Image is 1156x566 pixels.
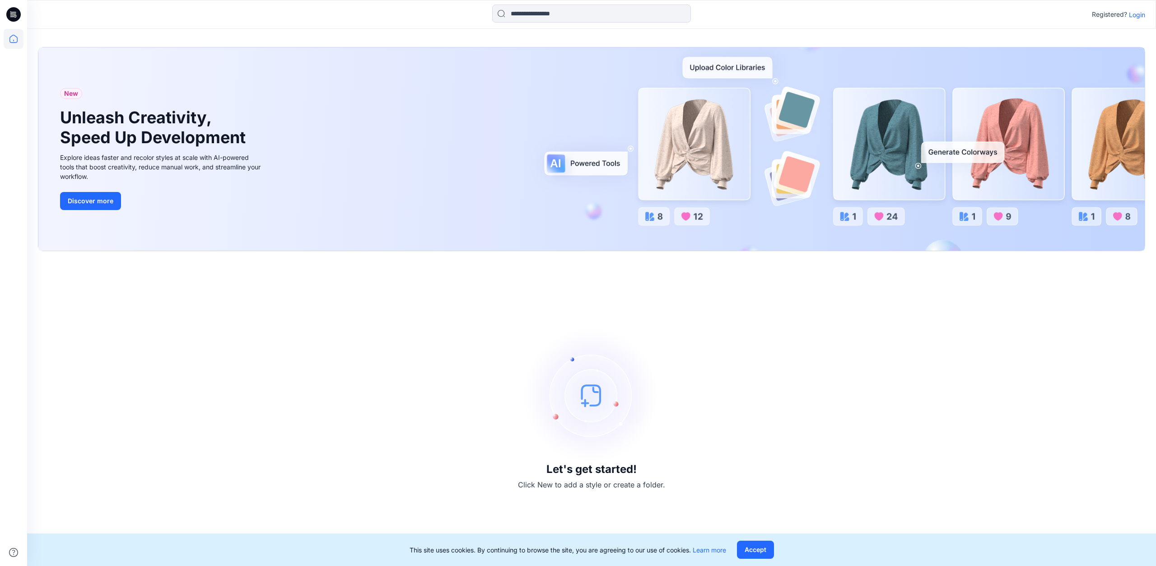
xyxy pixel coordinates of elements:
[1092,9,1127,20] p: Registered?
[60,153,263,181] div: Explore ideas faster and recolor styles at scale with AI-powered tools that boost creativity, red...
[546,463,637,476] h3: Let's get started!
[60,108,250,147] h1: Unleash Creativity, Speed Up Development
[60,192,121,210] button: Discover more
[737,541,774,559] button: Accept
[60,192,263,210] a: Discover more
[693,546,726,554] a: Learn more
[64,88,78,99] span: New
[1129,10,1145,19] p: Login
[524,327,659,463] img: empty-state-image.svg
[410,545,726,555] p: This site uses cookies. By continuing to browse the site, you are agreeing to our use of cookies.
[518,479,665,490] p: Click New to add a style or create a folder.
